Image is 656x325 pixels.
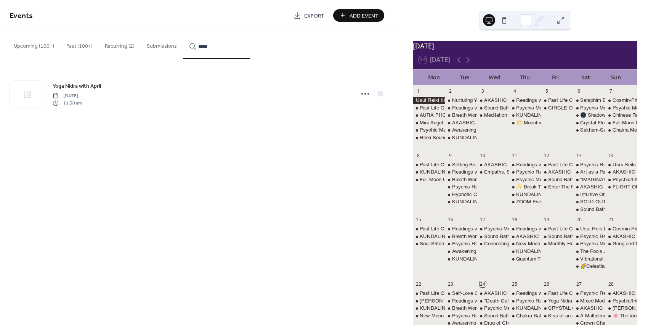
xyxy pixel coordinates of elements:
[516,290,630,297] div: Readings with Psychic Medium [PERSON_NAME]
[605,127,637,134] div: Chakra Meditation with Renee
[445,176,477,183] div: Breath Work & Sound Bath Meditation with Karen
[413,127,445,134] div: Psychic Medium Floor Day with Crista
[573,191,605,198] div: Intuitive Oracle Card Reading class with Gayla
[420,105,555,111] div: Past Life Charts or Oracle Readings with [PERSON_NAME]
[605,112,637,119] div: Chinese Face Reading Intensive Decode the Story Written on Your Face with Matt NLP
[548,233,654,240] div: Sound Bath Meditation! with [PERSON_NAME]
[477,240,509,247] div: Connecting with the Female Archangels - meditation with Leeza
[605,240,637,247] div: Gong and Tibetan Sound Bowls Bath: Heart Chakra Cleanse
[509,176,541,183] div: Psychic Medium Floor Day with Crista
[573,290,605,297] div: Psychic Readings Floor Day with Gayla!!
[605,97,637,104] div: Cosmin-Private Event
[350,12,379,20] span: Add Event
[544,217,550,223] div: 19
[53,82,101,90] a: Yoga Nidra with April
[512,281,518,288] div: 25
[413,112,445,119] div: AURA PHOTO's - Labor Day Special
[452,105,566,111] div: Readings with Psychic Medium [PERSON_NAME]
[571,69,601,85] div: Sat
[605,290,637,297] div: AKASHIC RECORDS READING with Valeri (& Other Psychic Services)
[548,183,651,190] div: Enter The Realm of Faerie - Guided Meditation
[445,233,477,240] div: Breath Work & Sound Bath Meditation with Karen
[541,176,573,183] div: Sound Bath Meditation! with Kelli
[541,233,573,240] div: Sound Bath Meditation! with Kelli
[333,9,384,22] a: Add Event
[452,119,644,126] div: AKASHIC RECORDS READING with [PERSON_NAME] (& Other Psychic Services)
[452,290,539,297] div: Self-Love Group Repatterning on Zoom
[99,31,141,58] button: Recurring (2)
[573,240,605,247] div: Psychic Medium Floor Day with Crista
[516,312,630,319] div: Chakra Balance Meditation with [PERSON_NAME]
[447,152,454,159] div: 9
[413,290,445,297] div: Past Life Charts or Oracle Readings with April Azzolino
[509,240,541,247] div: New Moon CACAO Ceremony & Drumming Circle with Gayla
[509,169,541,175] div: Psychic Readings Floor Day with Gayla!!
[413,233,445,240] div: KUNDALINI YOGA
[516,225,630,232] div: Readings with Psychic Medium [PERSON_NAME]
[304,12,324,20] span: Export
[605,161,637,168] div: Usui Reiki II plus Holy Fire Certification Class with Gayla
[10,8,33,23] span: Events
[608,281,614,288] div: 28
[541,298,573,304] div: Yoga Nidra with April
[605,169,637,175] div: AKASHIC RECORDS READING with Valeri (& Other Psychic Services)
[420,176,513,183] div: Full Moon Unicorn Reiki Circle with Leeza
[541,161,573,168] div: Past Life Charts or Oracle Readings with April Azzolino
[141,31,183,58] button: Submissions
[452,225,566,232] div: Readings with Psychic Medium [PERSON_NAME]
[477,298,509,304] div: "Death Café Las Vegas"
[452,169,566,175] div: Readings with Psychic Medium [PERSON_NAME]
[509,290,541,297] div: Readings with Psychic Medium Ashley Jodra
[548,105,596,111] div: CIRCLE OF SOUND
[601,69,631,85] div: Sun
[573,256,605,262] div: Vibrational Awakening: A Journey into Light Language with Valeri
[544,88,550,94] div: 5
[573,305,605,312] div: AKASHIC RECORDS READING with Valeri (& Other Psychic Services)
[445,198,477,205] div: KUNDALINI YOGA
[544,152,550,159] div: 12
[541,290,573,297] div: Past Life Charts or Oracle Readings with April Azzolino
[509,233,541,240] div: AKASHIC RECORDS READING with Valeri (& Other Psychic Services)
[445,112,477,119] div: Breath Work & Sound Bath Meditation with Karen
[445,119,477,126] div: AKASHIC RECORDS READING with Valeri (& Other Psychic Services)
[605,225,637,232] div: Cosmin-Private Event
[509,119,541,126] div: 🌕 Moonfire: Full Moon Ritual & Meditation with Elowynn
[509,312,541,319] div: Chakra Balance Meditation with Leeza
[541,240,573,247] div: Monthly Reiki Circle and Meditation
[541,183,573,190] div: Enter The Realm of Faerie - Guided Meditation
[484,225,613,232] div: Psychic Medium Floor Day with [DEMOGRAPHIC_DATA]
[605,119,637,126] div: Full Moon Sound Bath – A Night of Release & Renewal with Noella
[509,305,541,312] div: KUNDALINI YOGA
[420,225,555,232] div: Past Life Charts or Oracle Readings with [PERSON_NAME]
[516,105,645,111] div: Psychic Medium Floor Day with [DEMOGRAPHIC_DATA]
[516,176,645,183] div: Psychic Medium Floor Day with [DEMOGRAPHIC_DATA]
[540,69,571,85] div: Fri
[452,240,573,247] div: Psychic Readings Floor Day with [PERSON_NAME]!!
[413,176,445,183] div: Full Moon Unicorn Reiki Circle with Leeza
[573,233,605,240] div: Psychic Readings Floor Day with Gayla!!
[573,119,605,126] div: Crystal Floral Sound Bath w/ Elowynn
[445,127,477,134] div: Awakening the Heart: A Journey to Inner Peace with Valeri
[509,225,541,232] div: Readings with Psychic Medium Ashley Jodra
[484,112,624,119] div: Meditation with the Ascended Masters with [PERSON_NAME]
[516,97,630,104] div: Readings with Psychic Medium [PERSON_NAME]
[480,217,486,223] div: 17
[548,176,654,183] div: Sound Bath Meditation! with [PERSON_NAME]
[477,305,509,312] div: Psychic Medium Floor Day with Crista
[477,169,509,175] div: Empaths: Sensitive but Not Shattered A Resilience Training for Energetically Aware People
[447,281,454,288] div: 23
[576,152,582,159] div: 13
[452,161,560,168] div: Setting Boundaries Group Repatterning on Zoom
[452,183,573,190] div: Psychic Readings Floor Day with [PERSON_NAME]!!
[445,312,477,319] div: Psychic Readings Floor Day with Gayla!!
[445,225,477,232] div: Readings with Psychic Medium Ashley Jodra
[516,298,637,304] div: Psychic Readings Floor Day with [PERSON_NAME]!!
[509,191,541,198] div: KUNDALINI YOGA
[573,225,605,232] div: Usui Reik I plus Holy Fire Certification Class with Debbie
[509,248,541,255] div: KUNDALINI YOGA
[573,312,605,319] div: A Multidimensional Healing Circle with Sean
[573,298,605,304] div: Mixed Modality Healing Circle with Valeri & June
[452,198,495,205] div: KUNDALINI YOGA
[477,161,509,168] div: AKASHIC RECORDS READING with Valeri (& Other Psychic Services)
